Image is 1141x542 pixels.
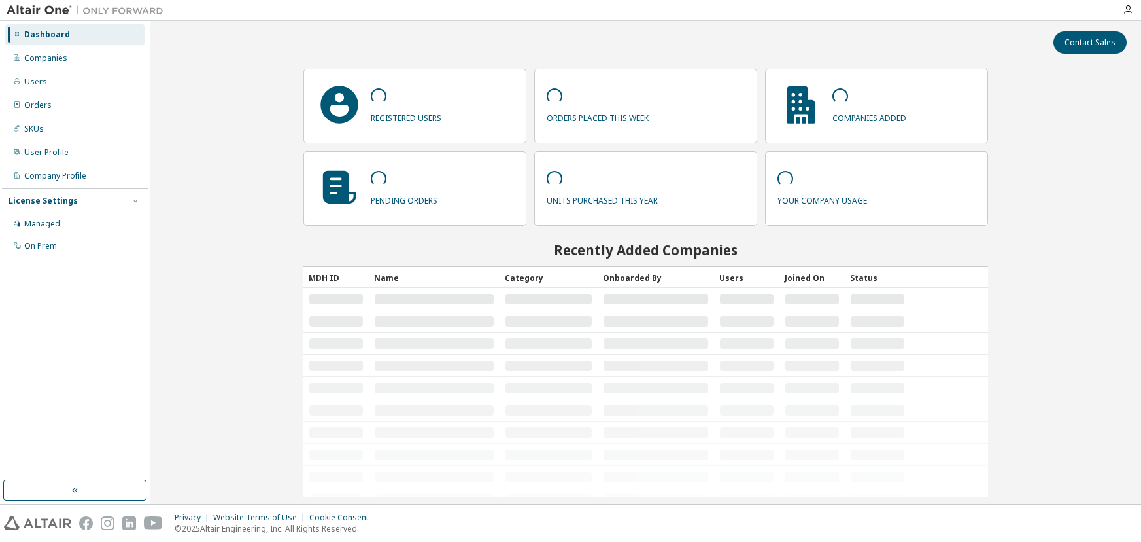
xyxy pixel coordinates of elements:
[175,513,213,523] div: Privacy
[24,241,57,251] div: On Prem
[24,29,70,40] div: Dashboard
[719,267,774,288] div: Users
[24,147,69,158] div: User Profile
[309,513,377,523] div: Cookie Consent
[374,267,494,288] div: Name
[24,77,47,87] div: Users
[24,100,52,111] div: Orders
[371,109,441,124] p: registered users
[785,267,840,288] div: Joined On
[24,219,60,229] div: Managed
[122,516,136,530] img: linkedin.svg
[505,267,592,288] div: Category
[303,242,988,259] h2: Recently Added Companies
[777,191,867,206] p: your company usage
[371,191,437,206] p: pending orders
[1053,31,1127,54] button: Contact Sales
[4,516,71,530] img: altair_logo.svg
[309,267,364,288] div: MDH ID
[547,109,649,124] p: orders placed this week
[850,267,905,288] div: Status
[547,191,658,206] p: units purchased this year
[213,513,309,523] div: Website Terms of Use
[175,523,377,534] p: © 2025 Altair Engineering, Inc. All Rights Reserved.
[24,53,67,63] div: Companies
[832,109,906,124] p: companies added
[603,267,709,288] div: Onboarded By
[79,516,93,530] img: facebook.svg
[144,516,163,530] img: youtube.svg
[7,4,170,17] img: Altair One
[9,196,78,206] div: License Settings
[24,171,86,181] div: Company Profile
[24,124,44,134] div: SKUs
[101,516,114,530] img: instagram.svg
